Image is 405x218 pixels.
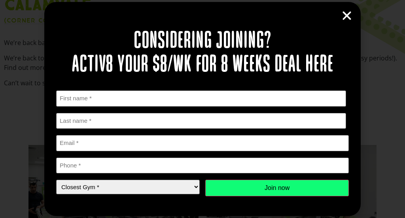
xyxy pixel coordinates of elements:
input: Email * [56,135,349,151]
input: First name * [56,90,346,107]
h2: Considering joining? Activ8 your $8/wk for 8 weeks deal here [56,30,349,77]
a: Close [341,10,353,22]
input: Phone * [56,158,349,174]
input: Last name * [56,113,346,129]
input: Join now [205,180,349,196]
